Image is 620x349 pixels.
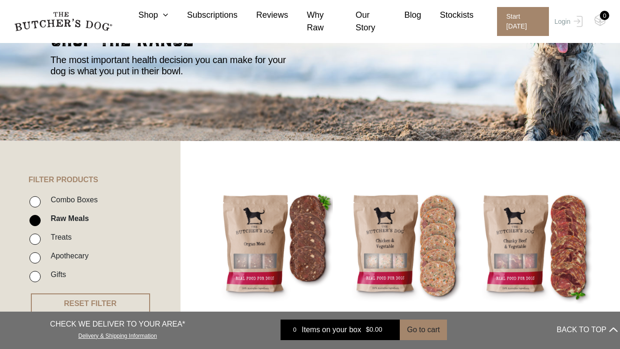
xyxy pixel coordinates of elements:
p: The most important health decision you can make for your dog is what you put in their bowl. [50,54,298,77]
div: 0 [600,11,609,20]
a: Login [552,7,583,36]
img: Beef Organ Blend [217,188,333,304]
a: Start [DATE] [488,7,552,36]
label: Combo Boxes [46,193,98,206]
button: RESET FILTER [31,293,150,314]
a: Shop [120,9,168,21]
span: $ [366,326,369,334]
a: Reviews [238,9,288,21]
span: Items on your box [302,324,361,335]
button: Go to cart [400,320,447,340]
label: Gifts [46,268,66,281]
label: Treats [46,231,72,243]
a: Subscriptions [168,9,238,21]
label: Raw Meals [46,212,89,225]
a: Our Story [337,9,385,34]
a: Delivery & Shipping Information [79,330,157,339]
bdi: 0.00 [366,326,382,334]
a: Stockists [421,9,474,21]
label: Apothecary [46,249,88,262]
span: Start [DATE] [497,7,549,36]
img: Chicken and Vegetables [347,188,463,304]
div: 0 [288,325,302,335]
img: Chunky Beef and Vegetables [477,188,593,304]
p: CHECK WE DELIVER TO YOUR AREA* [50,319,185,330]
a: Why Raw [288,9,337,34]
button: BACK TO TOP [557,319,618,341]
a: Blog [386,9,421,21]
img: TBD_Cart-Empty.png [594,14,606,26]
a: 0 Items on your box $0.00 [281,320,400,340]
